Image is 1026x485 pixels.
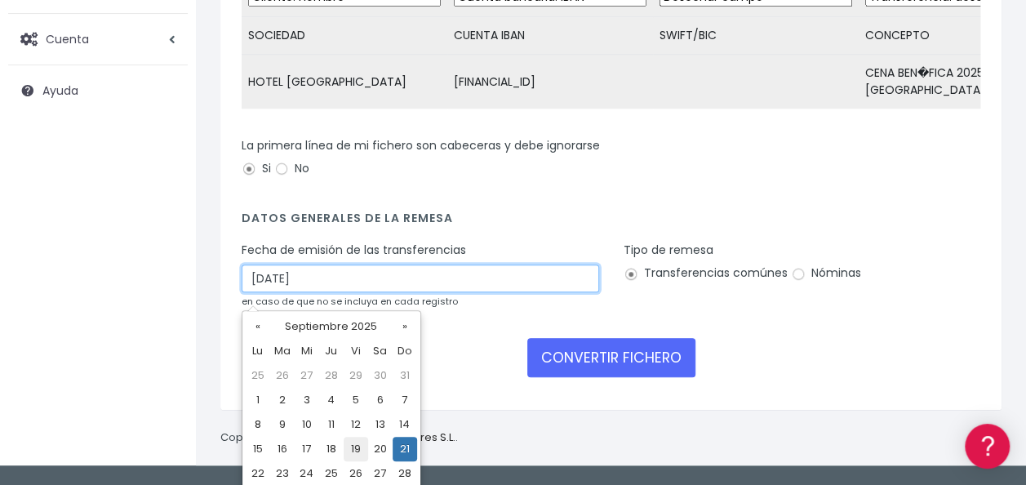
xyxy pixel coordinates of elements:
[368,412,393,437] td: 13
[270,437,295,461] td: 16
[242,160,271,177] label: Si
[246,412,270,437] td: 8
[270,388,295,412] td: 2
[295,363,319,388] td: 27
[8,22,188,56] a: Cuenta
[368,339,393,363] th: Sa
[624,265,788,282] label: Transferencias comúnes
[270,314,393,339] th: Septiembre 2025
[242,17,447,55] td: SOCIEDAD
[527,338,695,377] button: CONVERTIR FICHERO
[274,160,309,177] label: No
[624,242,713,259] label: Tipo de remesa
[344,339,368,363] th: Vi
[447,17,653,55] td: CUENTA IBAN
[246,437,270,461] td: 15
[8,73,188,108] a: Ayuda
[447,55,653,109] td: [FINANCIAL_ID]
[270,363,295,388] td: 26
[319,388,344,412] td: 4
[242,211,980,234] h4: Datos generales de la remesa
[319,363,344,388] td: 28
[791,265,861,282] label: Nóminas
[319,437,344,461] td: 18
[295,339,319,363] th: Mi
[344,388,368,412] td: 5
[246,314,270,339] th: «
[319,412,344,437] td: 11
[344,363,368,388] td: 29
[319,339,344,363] th: Ju
[246,363,270,388] td: 25
[242,137,600,154] label: La primera línea de mi fichero son cabeceras y debe ignorarse
[393,339,417,363] th: Do
[295,388,319,412] td: 3
[368,363,393,388] td: 30
[220,429,458,447] p: Copyright © 2025 .
[246,339,270,363] th: Lu
[393,314,417,339] th: »
[46,30,89,47] span: Cuenta
[242,55,447,109] td: HOTEL [GEOGRAPHIC_DATA]
[42,82,78,99] span: Ayuda
[242,295,458,308] small: en caso de que no se incluya en cada registro
[653,17,859,55] td: SWIFT/BIC
[344,437,368,461] td: 19
[270,412,295,437] td: 9
[295,437,319,461] td: 17
[393,437,417,461] td: 21
[393,363,417,388] td: 31
[393,412,417,437] td: 14
[246,388,270,412] td: 1
[368,437,393,461] td: 20
[368,388,393,412] td: 6
[295,412,319,437] td: 10
[242,242,466,259] label: Fecha de emisión de las transferencias
[270,339,295,363] th: Ma
[393,388,417,412] td: 7
[344,412,368,437] td: 12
